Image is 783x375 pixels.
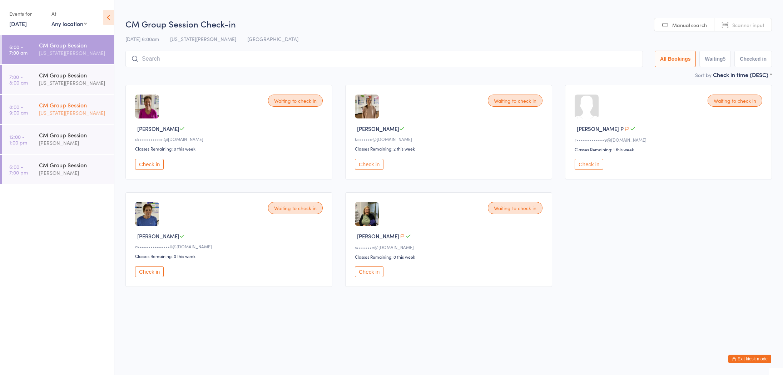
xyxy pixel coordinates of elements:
span: Scanner input [732,21,764,29]
button: Check in [135,159,164,170]
span: [PERSON_NAME] [357,125,399,132]
time: 12:00 - 1:00 pm [9,134,27,145]
span: [US_STATE][PERSON_NAME] [170,35,236,42]
div: [US_STATE][PERSON_NAME] [39,49,108,57]
button: Check in [355,159,383,170]
div: CM Group Session [39,41,108,49]
img: image1731022794.png [355,95,379,118]
div: a•••••••••••••••0@[DOMAIN_NAME] [135,243,325,249]
span: [PERSON_NAME] P [577,125,624,132]
h2: CM Group Session Check-in [125,18,772,30]
div: k••••••e@[DOMAIN_NAME] [355,136,545,142]
span: Manual search [672,21,707,29]
a: 8:00 -9:00 amCM Group Session[US_STATE][PERSON_NAME] [2,95,114,124]
div: Classes Remaining: 2 this week [355,146,545,152]
button: All Bookings [655,51,696,67]
div: CM Group Session [39,131,108,139]
time: 6:00 - 7:00 pm [9,164,28,175]
time: 8:00 - 9:00 am [9,104,28,115]
div: s•••••••e@[DOMAIN_NAME] [355,244,545,250]
button: Check in [135,266,164,277]
div: Any location [51,20,87,27]
img: image1730321834.png [135,95,159,118]
button: Checked in [734,51,772,67]
div: 5 [723,56,726,62]
div: Classes Remaining: 0 this week [355,254,545,260]
a: 6:00 -7:00 pmCM Group Session[PERSON_NAME] [2,155,114,184]
div: CM Group Session [39,161,108,169]
a: 12:00 -1:00 pmCM Group Session[PERSON_NAME] [2,125,114,154]
div: Waiting to check in [488,95,542,107]
div: Events for [9,8,44,20]
div: Waiting to check in [488,202,542,214]
div: CM Group Session [39,101,108,109]
button: Check in [575,159,603,170]
img: image1729211626.png [135,202,159,226]
div: r•••••••••••••9@[DOMAIN_NAME] [575,137,764,143]
button: Exit kiosk mode [728,355,771,363]
div: d•••••••••••n@[DOMAIN_NAME] [135,136,325,142]
div: [PERSON_NAME] [39,169,108,177]
div: CM Group Session [39,71,108,79]
div: At [51,8,87,20]
a: 6:00 -7:00 amCM Group Session[US_STATE][PERSON_NAME] [2,35,114,64]
span: [PERSON_NAME] [137,232,179,240]
button: Check in [355,266,383,277]
button: Waiting5 [699,51,731,67]
div: [US_STATE][PERSON_NAME] [39,109,108,117]
time: 7:00 - 8:00 am [9,74,28,85]
time: 6:00 - 7:00 am [9,44,28,55]
span: [DATE] 6:00am [125,35,159,42]
a: [DATE] [9,20,27,27]
span: [GEOGRAPHIC_DATA] [247,35,298,42]
div: Classes Remaining: 0 this week [135,146,325,152]
div: Check in time (DESC) [713,71,772,78]
span: [PERSON_NAME] [357,232,399,240]
label: Sort by [695,71,712,78]
div: [PERSON_NAME] [39,139,108,147]
div: Waiting to check in [268,95,323,107]
div: Classes Remaining: 1 this week [575,146,764,152]
div: [US_STATE][PERSON_NAME] [39,79,108,87]
input: Search [125,51,643,67]
div: Waiting to check in [268,202,323,214]
div: Waiting to check in [708,95,762,107]
span: [PERSON_NAME] [137,125,179,132]
a: 7:00 -8:00 amCM Group Session[US_STATE][PERSON_NAME] [2,65,114,94]
img: image1729211920.png [355,202,379,226]
div: Classes Remaining: 0 this week [135,253,325,259]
